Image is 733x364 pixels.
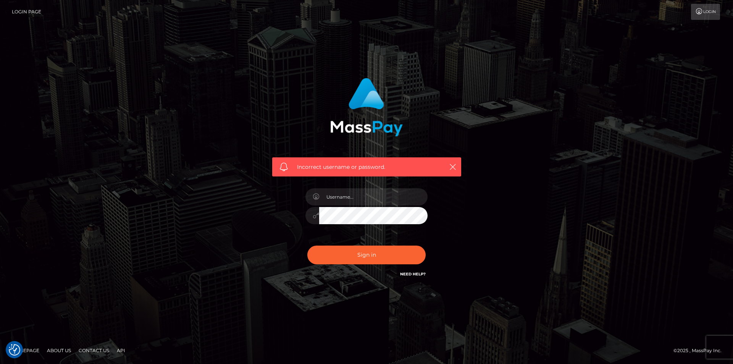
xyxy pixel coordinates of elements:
[691,4,720,20] a: Login
[307,246,426,264] button: Sign in
[9,344,20,356] img: Revisit consent button
[673,346,727,355] div: © 2025 , MassPay Inc.
[297,163,436,171] span: Incorrect username or password.
[319,188,428,205] input: Username...
[12,4,41,20] a: Login Page
[44,345,74,356] a: About Us
[9,344,20,356] button: Consent Preferences
[114,345,128,356] a: API
[400,272,426,277] a: Need Help?
[8,345,42,356] a: Homepage
[330,78,403,136] img: MassPay Login
[76,345,112,356] a: Contact Us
